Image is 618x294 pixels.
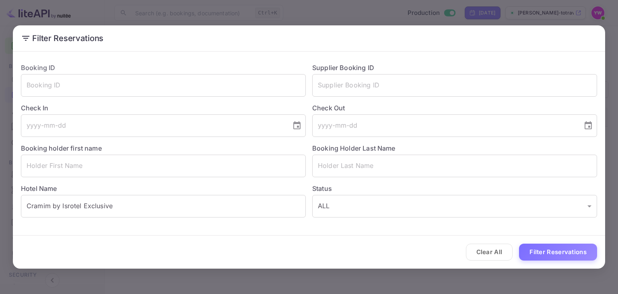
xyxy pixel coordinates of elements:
button: Filter Reservations [519,244,597,261]
label: Booking holder first name [21,144,102,152]
button: Choose date [580,118,596,134]
label: Booking ID [21,64,56,72]
label: Hotel Name [21,184,57,193]
label: Booking Holder Last Name [312,144,396,152]
input: Holder Last Name [312,155,597,177]
label: Status [312,184,597,193]
label: Check Out [312,103,597,113]
label: Check In [21,103,306,113]
h2: Filter Reservations [13,25,605,51]
input: Booking ID [21,74,306,97]
label: Supplier Booking ID [312,64,374,72]
div: ALL [312,195,597,217]
input: Hotel Name [21,195,306,217]
button: Clear All [466,244,513,261]
input: Supplier Booking ID [312,74,597,97]
input: yyyy-mm-dd [21,114,286,137]
input: Holder First Name [21,155,306,177]
input: yyyy-mm-dd [312,114,577,137]
button: Choose date [289,118,305,134]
